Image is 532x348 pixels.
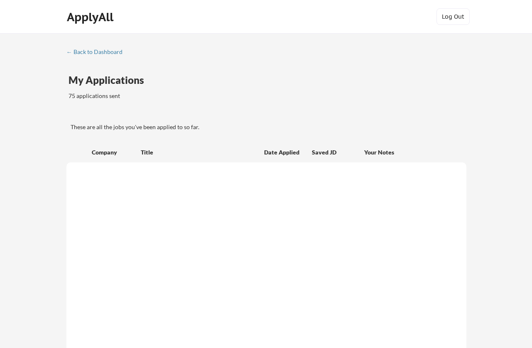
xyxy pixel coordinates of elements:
[69,92,229,100] div: 75 applications sent
[141,148,256,157] div: Title
[69,75,151,85] div: My Applications
[71,123,466,131] div: These are all the jobs you've been applied to so far.
[312,145,364,159] div: Saved JD
[66,49,129,55] div: ← Back to Dashboard
[66,49,129,57] a: ← Back to Dashboard
[69,107,123,115] div: These are all the jobs you've been applied to so far.
[92,148,133,157] div: Company
[364,148,459,157] div: Your Notes
[67,10,116,24] div: ApplyAll
[129,107,190,115] div: These are job applications we think you'd be a good fit for, but couldn't apply you to automatica...
[264,148,301,157] div: Date Applied
[436,8,470,25] button: Log Out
